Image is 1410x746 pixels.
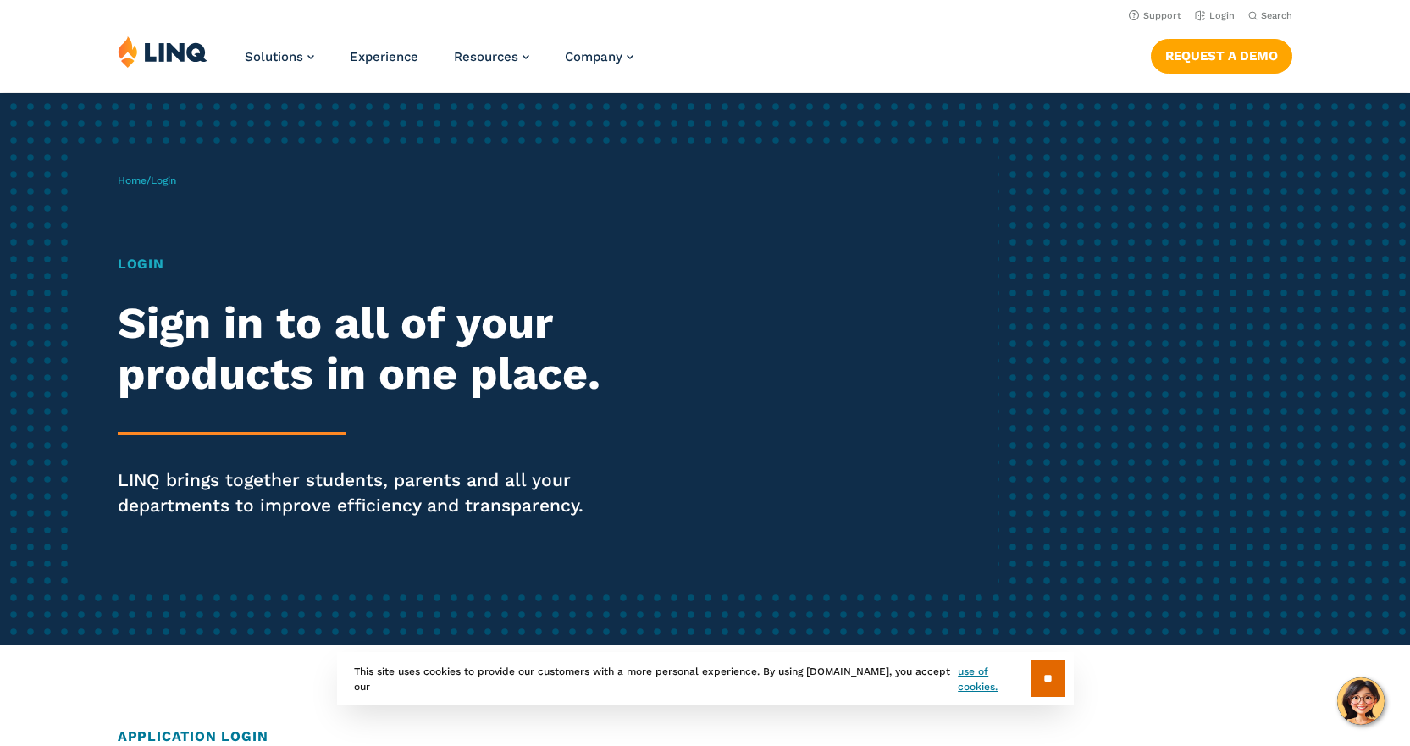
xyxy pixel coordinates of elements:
span: / [118,174,176,186]
a: Company [565,49,633,64]
a: Experience [350,49,418,64]
h2: Sign in to all of your products in one place. [118,298,661,400]
nav: Primary Navigation [245,36,633,91]
span: Solutions [245,49,303,64]
span: Company [565,49,622,64]
a: Support [1129,10,1181,21]
a: Request a Demo [1151,39,1292,73]
a: use of cookies. [958,664,1030,694]
a: Login [1195,10,1235,21]
img: LINQ | K‑12 Software [118,36,207,68]
button: Hello, have a question? Let’s chat. [1337,677,1385,725]
span: Resources [454,49,518,64]
a: Solutions [245,49,314,64]
nav: Button Navigation [1151,36,1292,73]
h1: Login [118,254,661,274]
a: Resources [454,49,529,64]
span: Login [151,174,176,186]
p: LINQ brings together students, parents and all your departments to improve efficiency and transpa... [118,467,661,518]
button: Open Search Bar [1248,9,1292,22]
span: Search [1261,10,1292,21]
div: This site uses cookies to provide our customers with a more personal experience. By using [DOMAIN... [337,652,1074,705]
a: Home [118,174,147,186]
